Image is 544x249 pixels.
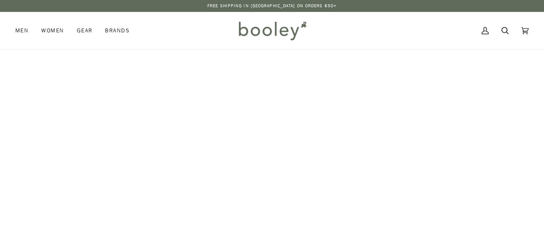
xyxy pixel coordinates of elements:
a: Women [35,12,70,49]
a: Brands [99,12,136,49]
a: Men [15,12,35,49]
span: Women [41,26,64,35]
p: Free Shipping in [GEOGRAPHIC_DATA] on Orders €50+ [207,3,337,9]
img: Booley [235,18,309,43]
span: Brands [105,26,130,35]
span: Men [15,26,28,35]
a: Gear [71,12,99,49]
span: Gear [77,26,93,35]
